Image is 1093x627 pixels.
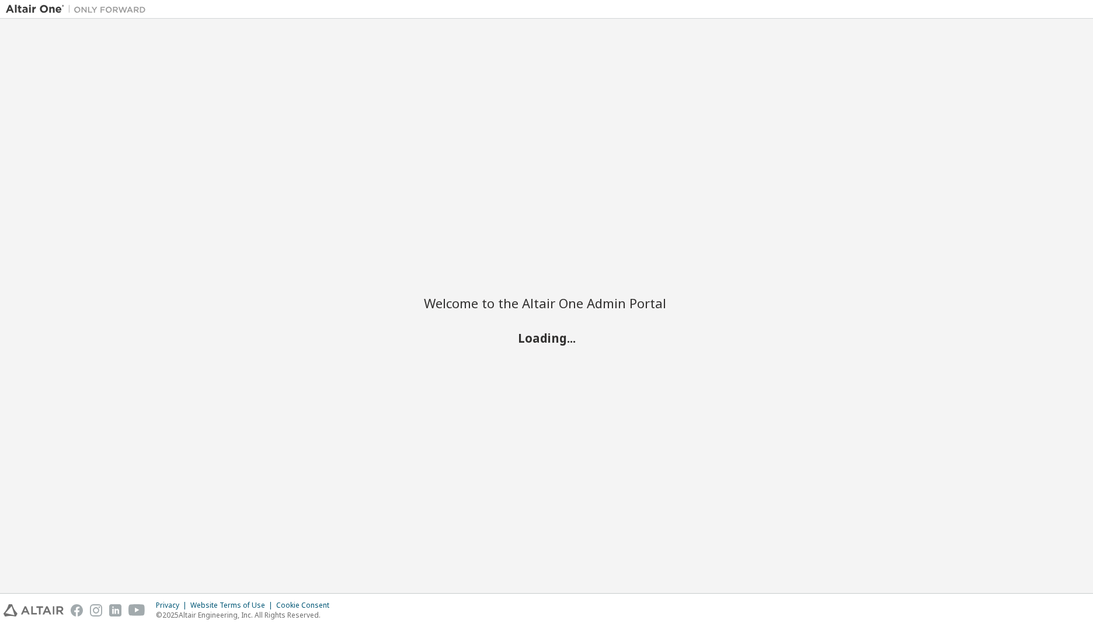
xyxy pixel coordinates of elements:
img: instagram.svg [90,604,102,616]
img: linkedin.svg [109,604,121,616]
h2: Loading... [424,330,669,346]
h2: Welcome to the Altair One Admin Portal [424,295,669,311]
img: Altair One [6,4,152,15]
img: youtube.svg [128,604,145,616]
p: © 2025 Altair Engineering, Inc. All Rights Reserved. [156,610,336,620]
div: Cookie Consent [276,601,336,610]
div: Privacy [156,601,190,610]
img: facebook.svg [71,604,83,616]
img: altair_logo.svg [4,604,64,616]
div: Website Terms of Use [190,601,276,610]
